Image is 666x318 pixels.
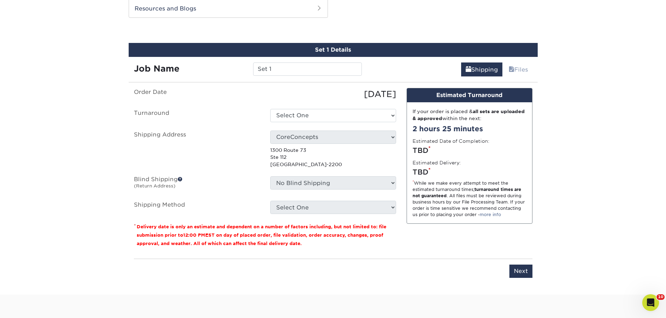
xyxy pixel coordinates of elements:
label: Turnaround [129,109,265,122]
strong: turnaround times are not guaranteed [413,187,521,198]
label: Shipping Address [129,131,265,168]
label: Shipping Method [129,201,265,214]
div: Estimated Turnaround [407,88,532,102]
span: shipping [466,66,471,73]
div: [DATE] [265,88,401,101]
div: TBD [413,145,527,156]
iframe: Google Customer Reviews [2,297,59,316]
input: Enter a job name [253,62,362,76]
span: 12:00 PM [183,232,205,238]
div: Set 1 Details [129,43,538,57]
span: 10 [657,294,665,300]
div: TBD [413,167,527,177]
span: files [509,66,514,73]
label: Estimated Delivery: [413,159,461,166]
small: (Return Address) [134,183,176,188]
a: Files [504,62,532,76]
label: Blind Shipping [129,176,265,192]
iframe: Intercom live chat [642,294,659,311]
a: more info [480,212,501,217]
div: If your order is placed & within the next: [413,108,527,122]
input: Next [509,265,532,278]
strong: Job Name [134,64,179,74]
label: Estimated Date of Completion: [413,138,489,145]
p: 1300 Route 73 Ste 112 [GEOGRAPHIC_DATA]-2200 [270,147,396,168]
div: While we make every attempt to meet the estimated turnaround times; . All files must be reviewed ... [413,180,527,218]
a: Shipping [461,62,502,76]
div: 2 hours 25 minutes [413,124,527,134]
label: Order Date [129,88,265,101]
small: Delivery date is only an estimate and dependent on a number of factors including, but not limited... [137,224,386,246]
